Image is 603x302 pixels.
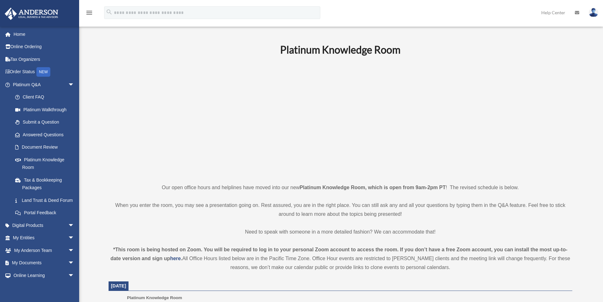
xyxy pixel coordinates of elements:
strong: *This room is being hosted on Zoom. You will be required to log in to your personal Zoom account ... [110,247,568,261]
a: Online Ordering [4,41,84,53]
b: Platinum Knowledge Room [280,43,400,56]
span: arrow_drop_down [68,244,81,257]
span: [DATE] [111,283,126,288]
a: Document Review [9,141,84,154]
p: Need to speak with someone in a more detailed fashion? We can accommodate that! [109,228,572,236]
span: arrow_drop_down [68,78,81,91]
a: menu [85,11,93,16]
span: arrow_drop_down [68,269,81,282]
div: NEW [36,67,50,77]
a: Portal Feedback [9,207,84,219]
span: Platinum Knowledge Room [127,295,182,300]
a: Submit a Question [9,116,84,129]
a: Land Trust & Deed Forum [9,194,84,207]
span: arrow_drop_down [68,219,81,232]
a: My Anderson Teamarrow_drop_down [4,244,84,257]
p: When you enter the room, you may see a presentation going on. Rest assured, you are in the right ... [109,201,572,219]
img: User Pic [589,8,598,17]
i: menu [85,9,93,16]
strong: . [181,256,182,261]
a: Platinum Knowledge Room [9,153,81,174]
a: Answered Questions [9,128,84,141]
a: Home [4,28,84,41]
img: Anderson Advisors Platinum Portal [3,8,60,20]
a: Digital Productsarrow_drop_down [4,219,84,232]
a: My Entitiesarrow_drop_down [4,232,84,244]
a: Tax & Bookkeeping Packages [9,174,84,194]
a: here [170,256,181,261]
i: search [106,9,113,16]
p: Our open office hours and helplines have moved into our new ! The revised schedule is below. [109,183,572,192]
a: My Documentsarrow_drop_down [4,257,84,269]
strong: Platinum Knowledge Room, which is open from 9am-2pm PT [300,185,446,190]
div: All Office Hours listed below are in the Pacific Time Zone. Office Hour events are restricted to ... [109,245,572,272]
a: Platinum Walkthrough [9,103,84,116]
a: Online Learningarrow_drop_down [4,269,84,282]
iframe: 231110_Toby_KnowledgeRoom [245,64,435,171]
span: arrow_drop_down [68,232,81,245]
span: arrow_drop_down [68,257,81,270]
a: Platinum Q&Aarrow_drop_down [4,78,84,91]
a: Tax Organizers [4,53,84,66]
a: Client FAQ [9,91,84,104]
a: Order StatusNEW [4,66,84,79]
